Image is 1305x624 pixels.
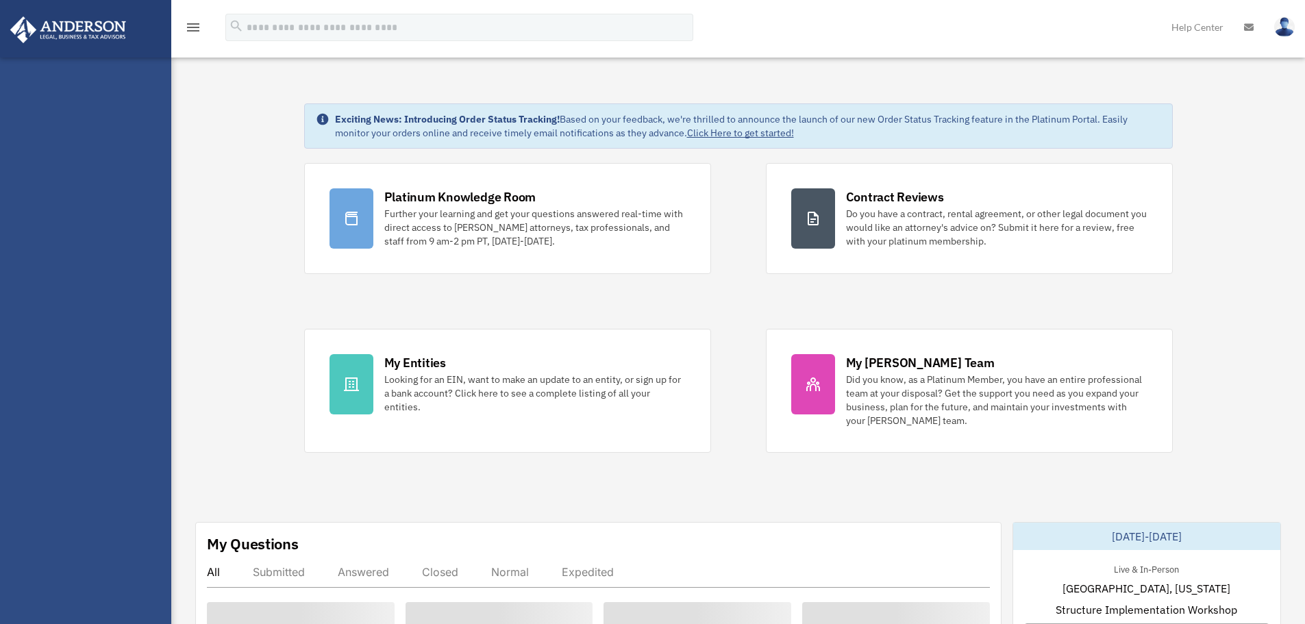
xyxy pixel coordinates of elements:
div: Expedited [562,565,614,579]
div: Based on your feedback, we're thrilled to announce the launch of our new Order Status Tracking fe... [335,112,1161,140]
div: My Entities [384,354,446,371]
a: My [PERSON_NAME] Team Did you know, as a Platinum Member, you have an entire professional team at... [766,329,1173,453]
div: My Questions [207,534,299,554]
a: My Entities Looking for an EIN, want to make an update to an entity, or sign up for a bank accoun... [304,329,711,453]
a: Click Here to get started! [687,127,794,139]
div: All [207,565,220,579]
div: Answered [338,565,389,579]
div: Platinum Knowledge Room [384,188,536,205]
div: Did you know, as a Platinum Member, you have an entire professional team at your disposal? Get th... [846,373,1147,427]
a: Contract Reviews Do you have a contract, rental agreement, or other legal document you would like... [766,163,1173,274]
div: Further your learning and get your questions answered real-time with direct access to [PERSON_NAM... [384,207,686,248]
div: Do you have a contract, rental agreement, or other legal document you would like an attorney's ad... [846,207,1147,248]
span: [GEOGRAPHIC_DATA], [US_STATE] [1062,580,1230,597]
img: Anderson Advisors Platinum Portal [6,16,130,43]
div: Submitted [253,565,305,579]
div: Live & In-Person [1103,561,1190,575]
strong: Exciting News: Introducing Order Status Tracking! [335,113,560,125]
div: Looking for an EIN, want to make an update to an entity, or sign up for a bank account? Click her... [384,373,686,414]
div: My [PERSON_NAME] Team [846,354,995,371]
div: [DATE]-[DATE] [1013,523,1280,550]
i: menu [185,19,201,36]
img: User Pic [1274,17,1295,37]
div: Normal [491,565,529,579]
div: Contract Reviews [846,188,944,205]
div: Closed [422,565,458,579]
i: search [229,18,244,34]
span: Structure Implementation Workshop [1056,601,1237,618]
a: Platinum Knowledge Room Further your learning and get your questions answered real-time with dire... [304,163,711,274]
a: menu [185,24,201,36]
